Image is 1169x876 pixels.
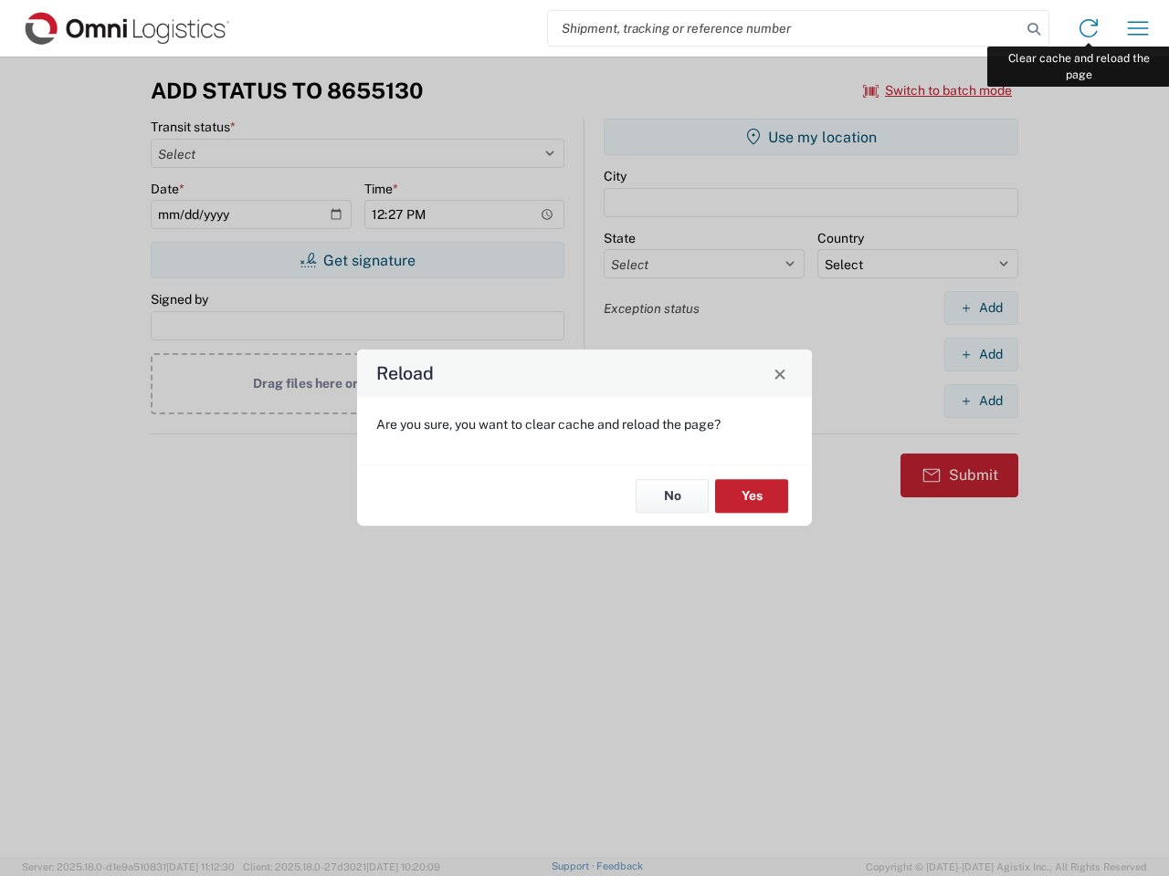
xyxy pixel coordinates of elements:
h4: Reload [376,360,434,387]
p: Are you sure, you want to clear cache and reload the page? [376,416,793,433]
button: No [636,479,709,513]
input: Shipment, tracking or reference number [548,11,1021,46]
button: Yes [715,479,788,513]
button: Close [767,360,793,386]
